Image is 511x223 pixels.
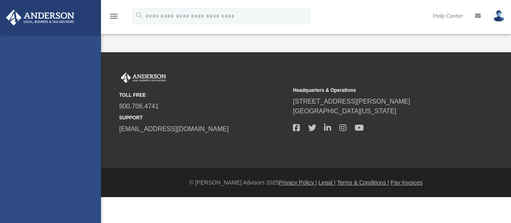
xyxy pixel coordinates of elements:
a: menu [109,15,119,21]
a: Legal | [319,179,336,186]
small: Headquarters & Operations [293,87,461,94]
img: User Pic [493,10,505,22]
div: © [PERSON_NAME] Advisors 2025 [101,178,511,187]
i: search [135,11,144,20]
small: SUPPORT [119,114,287,121]
a: [GEOGRAPHIC_DATA][US_STATE] [293,108,396,115]
i: menu [109,11,119,21]
a: Privacy Policy | [279,179,317,186]
a: 800.706.4741 [119,103,159,110]
img: Anderson Advisors Platinum Portal [4,10,77,25]
a: [EMAIL_ADDRESS][DOMAIN_NAME] [119,125,229,132]
a: Terms & Conditions | [337,179,389,186]
a: [STREET_ADDRESS][PERSON_NAME] [293,98,410,105]
img: Anderson Advisors Platinum Portal [119,72,168,83]
a: Pay Invoices [391,179,423,186]
small: TOLL FREE [119,91,287,99]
